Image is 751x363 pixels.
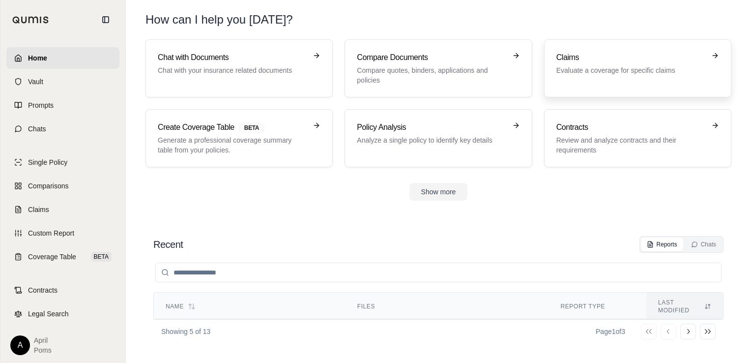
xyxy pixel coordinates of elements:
a: Custom Report [6,222,119,244]
p: Generate a professional coverage summary table from your policies. [158,135,307,155]
a: ClaimsEvaluate a coverage for specific claims [544,39,731,97]
p: Review and analyze contracts and their requirements [556,135,705,155]
a: Claims [6,199,119,220]
a: Home [6,47,119,69]
a: Contracts [6,279,119,301]
span: Home [28,53,47,63]
div: Name [166,302,334,310]
h3: Policy Analysis [357,121,506,133]
p: Compare quotes, binders, applications and policies [357,65,506,85]
a: Single Policy [6,151,119,173]
h2: Recent [153,238,183,251]
button: Show more [409,183,468,201]
a: Chat with DocumentsChat with your insurance related documents [145,39,333,97]
div: Reports [647,241,677,248]
a: ContractsReview and analyze contracts and their requirements [544,109,731,167]
h1: How can I help you [DATE]? [145,12,731,28]
button: Collapse sidebar [98,12,114,28]
a: Prompts [6,94,119,116]
a: Policy AnalysisAnalyze a single policy to identify key details [345,109,532,167]
h3: Create Coverage Table [158,121,307,133]
a: Legal Search [6,303,119,325]
th: Report Type [549,293,646,321]
p: Chat with your insurance related documents [158,65,307,75]
span: Poms [34,345,52,355]
h3: Claims [556,52,705,63]
p: Analyze a single policy to identify key details [357,135,506,145]
a: Comparisons [6,175,119,197]
a: Compare DocumentsCompare quotes, binders, applications and policies [345,39,532,97]
div: Last modified [658,299,711,314]
span: BETA [91,252,112,262]
p: Evaluate a coverage for specific claims [556,65,705,75]
a: Coverage TableBETA [6,246,119,268]
div: A [10,335,30,355]
span: Custom Report [28,228,74,238]
a: Vault [6,71,119,92]
span: Single Policy [28,157,67,167]
h3: Contracts [556,121,705,133]
a: Chats [6,118,119,140]
button: Chats [685,238,722,251]
span: BETA [238,122,265,133]
span: Prompts [28,100,54,110]
h3: Compare Documents [357,52,506,63]
h3: Chat with Documents [158,52,307,63]
p: Showing 5 of 13 [161,327,210,336]
span: Claims [28,205,49,214]
span: Comparisons [28,181,68,191]
span: Coverage Table [28,252,76,262]
th: Files [346,293,549,321]
span: April [34,335,52,345]
a: Create Coverage TableBETAGenerate a professional coverage summary table from your policies. [145,109,333,167]
span: Contracts [28,285,58,295]
span: Legal Search [28,309,69,319]
button: Reports [641,238,683,251]
img: Qumis Logo [12,16,49,24]
div: Page 1 of 3 [596,327,625,336]
span: Vault [28,77,43,87]
div: Chats [691,241,716,248]
span: Chats [28,124,46,134]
